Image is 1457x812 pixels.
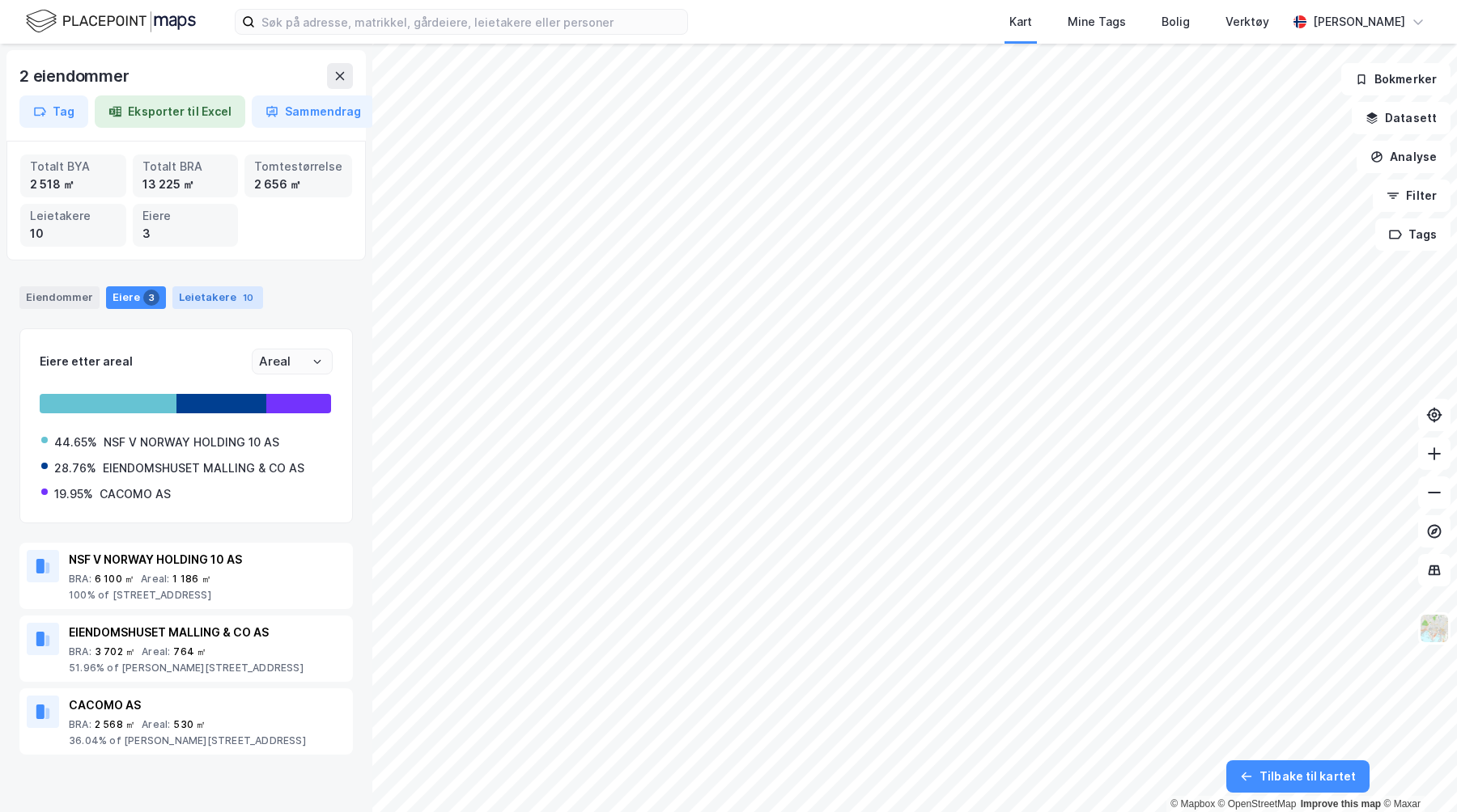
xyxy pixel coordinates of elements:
[142,207,229,225] div: Eiere
[252,95,375,128] button: Sammendrag
[19,95,88,128] button: Tag
[95,718,135,731] div: 2 568 ㎡
[69,573,91,586] div: BRA :
[1373,180,1451,212] button: Filter
[106,286,166,309] div: Eiere
[254,158,342,176] div: Tomtestørrelse
[1226,760,1370,793] button: Tilbake til kartet
[1170,798,1215,810] a: Mapbox
[69,645,91,658] div: BRA :
[26,7,196,36] img: logo.f888ab2527a4732fd821a326f86c7f29.svg
[30,225,117,243] div: 10
[54,484,93,504] div: 19.95%
[1419,613,1450,644] img: Z
[172,573,210,586] div: 1 186 ㎡
[104,433,279,452] div: NSF V NORWAY HOLDING 10 AS
[100,484,171,504] div: CACOMO AS
[19,63,133,89] div: 2 eiendommer
[1225,12,1269,32] div: Verktøy
[255,10,687,34] input: Søk på adresse, matrikkel, gårdeiere, leietakere eller personer
[1068,12,1126,32] div: Mine Tags
[95,645,135,658] div: 3 702 ㎡
[1357,141,1451,173] button: Analyse
[173,645,206,658] div: 764 ㎡
[95,573,134,586] div: 6 100 ㎡
[1162,12,1190,32] div: Bolig
[54,459,96,478] div: 28.76%
[40,352,252,371] div: Eiere etter areal
[1375,218,1451,251] button: Tags
[1341,63,1451,95] button: Bokmerker
[69,734,346,747] div: 36.04% of [PERSON_NAME][STREET_ADDRESS]
[142,645,170,658] div: Areal :
[142,225,229,243] div: 3
[1376,734,1457,812] iframe: Chat Widget
[69,662,346,675] div: 51.96% of [PERSON_NAME][STREET_ADDRESS]
[254,176,342,193] div: 2 656 ㎡
[69,550,346,569] div: NSF V NORWAY HOLDING 10 AS
[103,459,304,478] div: EIENDOMSHUSET MALLING & CO AS
[95,95,245,128] button: Eksporter til Excel
[1009,12,1032,32] div: Kart
[142,158,229,176] div: Totalt BRA
[311,355,324,368] button: Open
[173,718,206,731] div: 530 ㎡
[30,158,117,176] div: Totalt BYA
[1376,734,1457,812] div: Kontrollprogram for chat
[1313,12,1405,32] div: [PERSON_NAME]
[69,589,346,602] div: 100% of [STREET_ADDRESS]
[69,696,346,715] div: CACOMO AS
[30,176,117,193] div: 2 518 ㎡
[1301,798,1381,810] a: Improve this map
[172,286,263,309] div: Leietakere
[240,290,257,306] div: 10
[30,207,117,225] div: Leietakere
[54,433,97,452] div: 44.65%
[143,290,159,306] div: 3
[19,286,100,309] div: Eiendommer
[1352,102,1451,134] button: Datasett
[253,349,332,374] input: ClearOpen
[142,176,229,193] div: 13 225 ㎡
[1218,798,1297,810] a: OpenStreetMap
[142,718,170,731] div: Areal :
[141,573,169,586] div: Areal :
[69,623,346,642] div: EIENDOMSHUSET MALLING & CO AS
[69,718,91,731] div: BRA :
